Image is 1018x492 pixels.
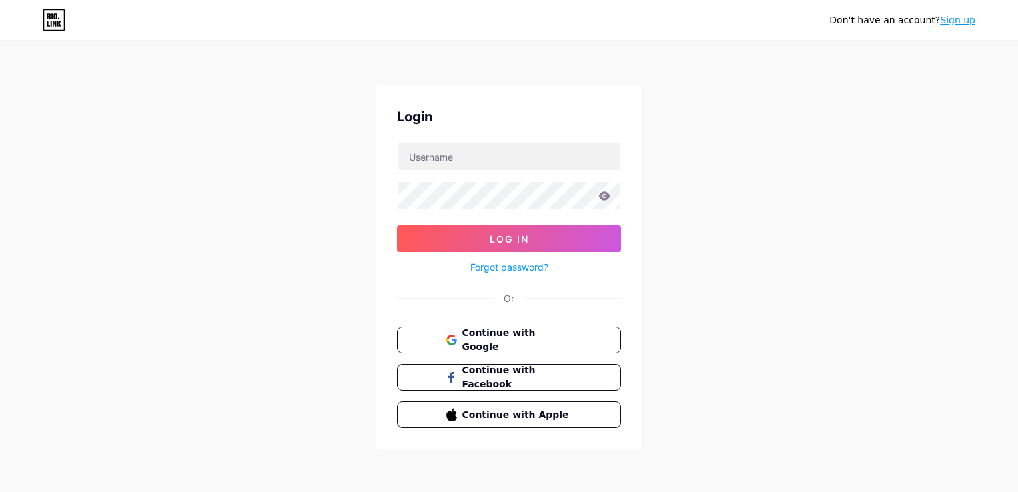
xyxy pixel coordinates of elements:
[829,13,975,27] div: Don't have an account?
[397,225,621,252] button: Log In
[462,326,572,354] span: Continue with Google
[397,364,621,391] button: Continue with Facebook
[397,327,621,353] button: Continue with Google
[490,233,529,245] span: Log In
[504,291,514,305] div: Or
[940,15,975,25] a: Sign up
[397,107,621,127] div: Login
[462,363,572,391] span: Continue with Facebook
[398,143,620,170] input: Username
[397,401,621,428] button: Continue with Apple
[462,408,572,422] span: Continue with Apple
[470,260,548,274] a: Forgot password?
